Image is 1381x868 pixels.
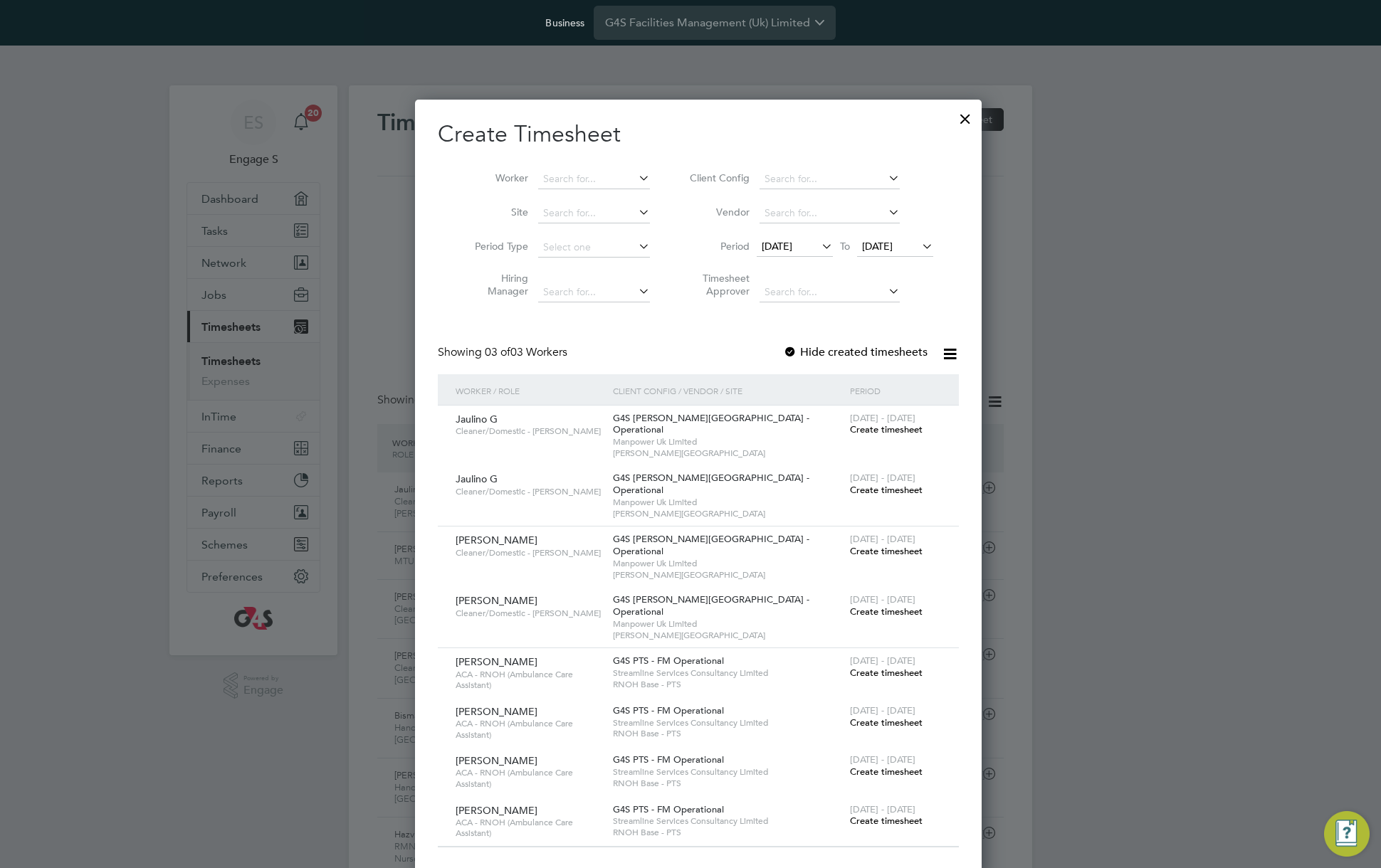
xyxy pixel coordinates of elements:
span: Create timesheet [850,423,923,435]
span: [PERSON_NAME] [456,804,537,817]
input: Search for... [538,203,650,223]
input: Select one [538,238,650,258]
label: Timesheet Approver [686,272,750,297]
span: [PERSON_NAME][GEOGRAPHIC_DATA] [613,569,842,581]
span: G4S PTS - FM Operational [613,655,724,667]
span: Jaulino G [456,472,498,485]
span: [PERSON_NAME][GEOGRAPHIC_DATA] [613,630,842,641]
label: Period [686,240,750,253]
label: Period Type [464,240,528,253]
span: Streamline Services Consultancy Limited [613,766,842,778]
span: [DATE] - [DATE] [850,412,915,424]
span: RNOH Base - PTS [613,778,842,789]
span: To [836,237,854,255]
span: [PERSON_NAME][GEOGRAPHIC_DATA] [613,448,842,459]
span: [DATE] - [DATE] [850,472,915,484]
input: Search for... [538,282,650,302]
label: Worker [464,171,528,184]
button: Engage Resource Center [1324,811,1370,857]
div: Showing [438,345,570,360]
span: Cleaner/Domestic - [PERSON_NAME] [456,608,602,619]
span: [DATE] [762,240,792,253]
span: G4S [PERSON_NAME][GEOGRAPHIC_DATA] - Operational [613,472,809,496]
input: Search for... [760,203,900,223]
span: [PERSON_NAME] [456,705,537,718]
label: Site [464,206,528,218]
span: ACA - RNOH (Ambulance Care Assistant) [456,767,602,789]
span: G4S PTS - FM Operational [613,803,724,815]
span: 03 of [485,345,510,359]
span: Manpower Uk Limited [613,558,842,569]
label: Business [545,16,584,29]
label: Hiring Manager [464,272,528,297]
span: [PERSON_NAME][GEOGRAPHIC_DATA] [613,508,842,519]
div: Worker / Role [452,374,609,407]
span: [PERSON_NAME] [456,534,537,546]
span: Create timesheet [850,815,923,827]
span: Cleaner/Domestic - [PERSON_NAME] [456,425,602,437]
span: Streamline Services Consultancy Limited [613,717,842,729]
span: [PERSON_NAME] [456,754,537,767]
input: Search for... [760,282,900,302]
label: Client Config [686,171,750,184]
span: Manpower Uk Limited [613,497,842,508]
span: Create timesheet [850,766,923,778]
span: [PERSON_NAME] [456,594,537,607]
span: G4S PTS - FM Operational [613,704,724,716]
h2: Create Timesheet [438,120,959,149]
span: [DATE] - [DATE] [850,533,915,545]
span: Cleaner/Domestic - [PERSON_NAME] [456,486,602,497]
span: G4S [PERSON_NAME][GEOGRAPHIC_DATA] - Operational [613,412,809,436]
label: Vendor [686,206,750,218]
span: G4S [PERSON_NAME][GEOGRAPHIC_DATA] - Operational [613,533,809,557]
span: RNOH Base - PTS [613,827,842,838]
span: 03 Workers [485,345,567,359]
span: Streamline Services Consultancy Limited [613,815,842,827]
span: ACA - RNOH (Ambulance Care Assistant) [456,669,602,691]
span: Create timesheet [850,484,923,496]
span: Manpower Uk Limited [613,436,842,448]
span: RNOH Base - PTS [613,728,842,739]
span: [PERSON_NAME] [456,655,537,668]
span: RNOH Base - PTS [613,679,842,690]
div: Client Config / Vendor / Site [609,374,846,407]
div: Period [846,374,945,407]
span: ACA - RNOH (Ambulance Care Assistant) [456,817,602,839]
label: Hide created timesheets [783,345,928,359]
span: Create timesheet [850,716,923,729]
span: [DATE] [862,240,893,253]
span: Jaulino G [456,413,498,425]
input: Search for... [538,169,650,189]
span: G4S [PERSON_NAME][GEOGRAPHIC_DATA] - Operational [613,593,809,618]
span: Streamline Services Consultancy Limited [613,667,842,679]
span: [DATE] - [DATE] [850,593,915,605]
span: Manpower Uk Limited [613,618,842,630]
span: Create timesheet [850,545,923,557]
span: [DATE] - [DATE] [850,753,915,766]
span: Cleaner/Domestic - [PERSON_NAME] [456,547,602,559]
span: Create timesheet [850,667,923,679]
span: [DATE] - [DATE] [850,803,915,815]
span: G4S PTS - FM Operational [613,753,724,766]
span: [DATE] - [DATE] [850,655,915,667]
input: Search for... [760,169,900,189]
span: [DATE] - [DATE] [850,704,915,716]
span: Create timesheet [850,605,923,618]
span: ACA - RNOH (Ambulance Care Assistant) [456,718,602,740]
